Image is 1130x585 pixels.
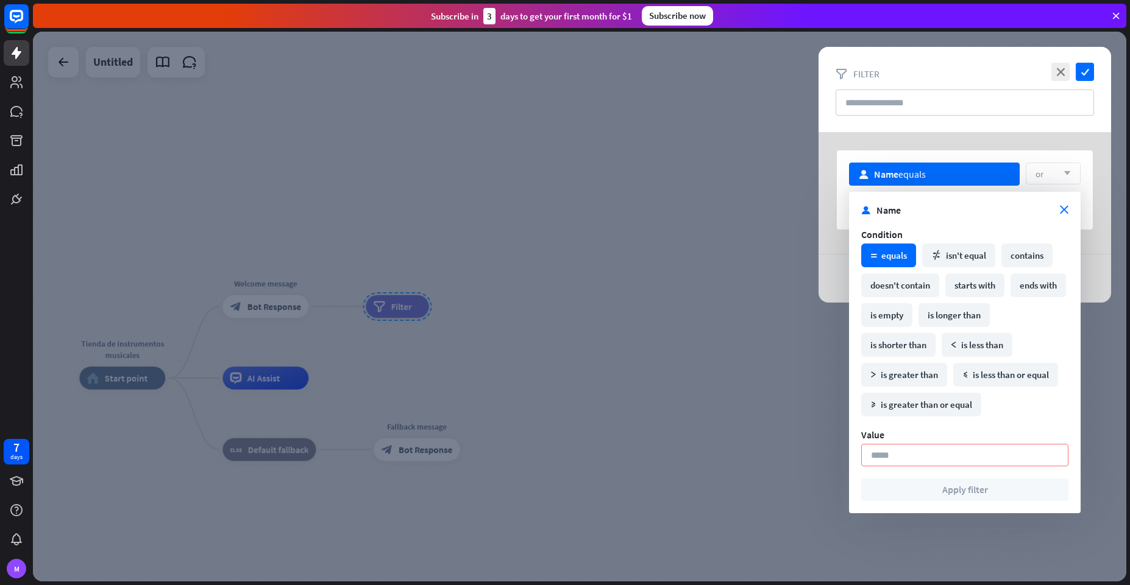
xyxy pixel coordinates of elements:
i: math_less [951,342,957,348]
div: Subscribe now [642,6,713,26]
div: 7 [13,442,20,453]
div: is less than or equal [953,363,1058,387]
div: ends with [1011,273,1066,297]
i: math_greater_or_equal [870,402,876,408]
div: is less than [942,333,1012,357]
i: user [861,206,870,214]
i: filter [836,69,847,80]
i: arrow_down [1057,170,1071,177]
span: Filter [853,68,879,80]
i: close [1060,206,1068,214]
div: contains [1001,243,1053,267]
a: 7 days [4,439,29,464]
div: Condition [861,228,1068,240]
i: user [859,170,869,179]
div: Subscribe in days to get your first month for $1 [431,8,632,24]
div: is empty [861,303,912,327]
div: doesn't contain [861,273,939,297]
div: is longer than [919,303,990,327]
i: math_greater [870,372,876,378]
div: Value [861,429,1068,441]
i: math_not_equal [931,250,942,261]
span: or [1036,168,1043,180]
span: Name [876,204,1060,216]
i: check [1076,63,1094,81]
div: isn't equal [922,243,995,267]
i: close [1051,63,1070,81]
i: math_less_or_equal [962,372,968,378]
div: equals [861,243,916,267]
div: is shorter than [861,333,936,357]
span: Name [874,168,898,180]
div: is greater than or equal [861,393,981,416]
div: starts with [945,273,1004,297]
button: Open LiveChat chat widget [10,5,46,41]
button: Apply filter [861,478,1068,501]
i: math_equal [870,253,877,259]
div: is greater than [861,363,947,387]
div: days [10,453,23,461]
div: M [7,559,26,578]
div: 3 [483,8,496,24]
div: equals [874,168,926,180]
